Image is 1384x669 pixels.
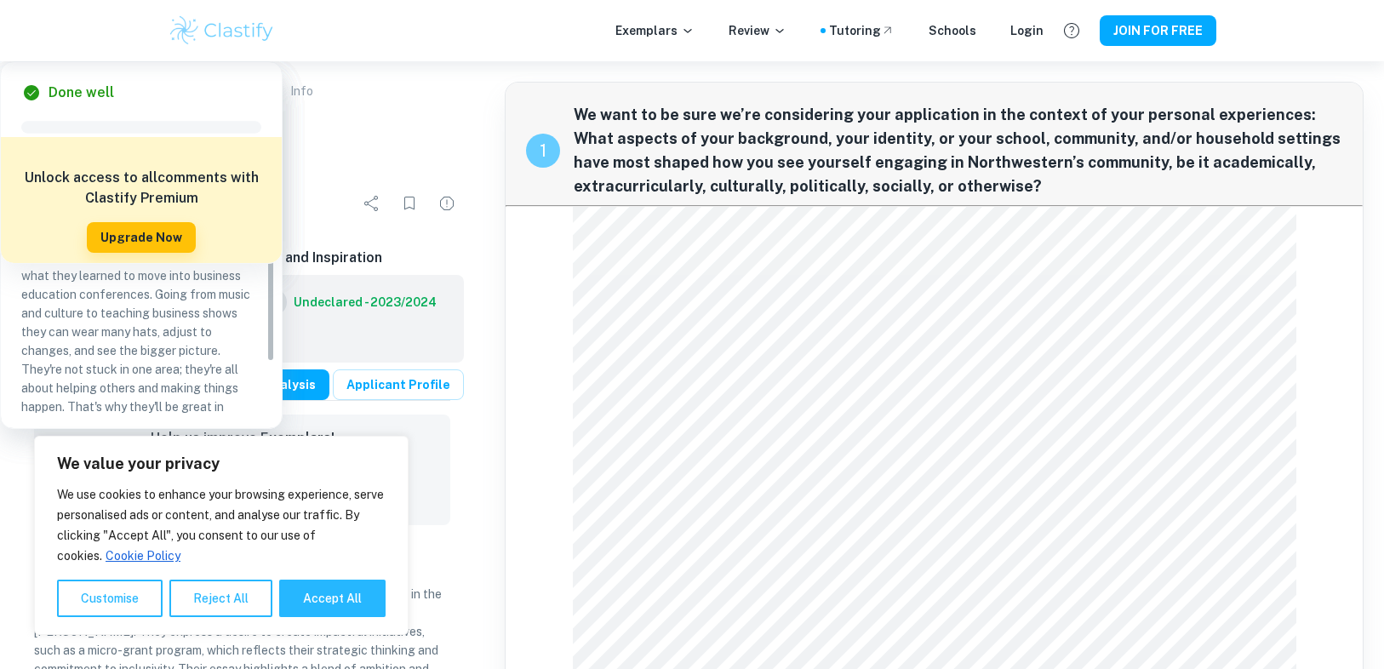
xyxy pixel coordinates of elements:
[169,580,272,617] button: Reject All
[290,82,313,100] p: Info
[57,484,386,566] p: We use cookies to enhance your browsing experience, serve personalised ads or content, and analys...
[168,14,276,48] img: Clastify logo
[57,580,163,617] button: Customise
[574,103,1342,198] span: We want to be sure we’re considering your application in the context of your personal experiences...
[105,548,181,563] a: Cookie Policy
[87,222,196,253] button: Upgrade Now
[9,168,273,209] h6: Unlock access to all comments with Clastify Premium
[49,83,114,103] h6: Done well
[21,135,261,472] p: This applicant doesn't just finish what they start; they think big. The success of the Scout Song...
[333,369,464,400] a: Applicant Profile
[829,21,895,40] a: Tutoring
[1010,21,1044,40] a: Login
[279,580,386,617] button: Accept All
[355,186,389,220] div: Share
[729,21,786,40] p: Review
[57,454,386,474] p: We value your privacy
[34,436,409,635] div: We value your privacy
[392,186,426,220] div: Bookmark
[929,21,976,40] a: Schools
[1100,15,1216,46] button: JOIN FOR FREE
[1057,16,1086,45] button: Help and Feedback
[615,21,695,40] p: Exemplars
[430,186,464,220] div: Report issue
[294,293,437,312] h6: Undeclared - 2023/2024
[526,134,560,168] div: recipe
[294,289,437,316] a: Undeclared - 2023/2024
